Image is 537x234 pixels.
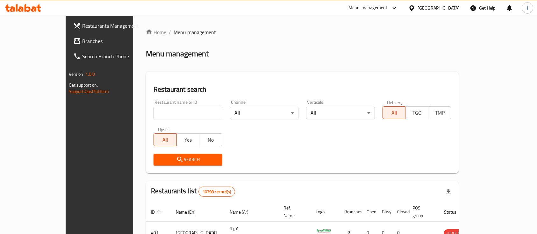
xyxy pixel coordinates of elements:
[82,22,150,30] span: Restaurants Management
[68,49,155,64] a: Search Branch Phone
[527,4,528,11] span: J
[68,33,155,49] a: Branches
[146,49,209,59] h2: Menu management
[174,28,216,36] span: Menu management
[176,208,204,216] span: Name (En)
[202,135,220,145] span: No
[151,208,163,216] span: ID
[311,202,339,222] th: Logo
[158,127,170,131] label: Upsell
[412,204,431,219] span: POS group
[385,108,403,117] span: All
[431,108,449,117] span: TMP
[82,53,150,60] span: Search Branch Phone
[339,202,362,222] th: Branches
[146,28,166,36] a: Home
[283,204,303,219] span: Ref. Name
[154,107,222,119] input: Search for restaurant name or ID..
[230,107,299,119] div: All
[387,100,403,104] label: Delivery
[146,28,459,36] nav: breadcrumb
[151,186,235,197] h2: Restaurants list
[377,202,392,222] th: Busy
[418,4,460,11] div: [GEOGRAPHIC_DATA]
[348,4,388,12] div: Menu-management
[179,135,197,145] span: Yes
[69,87,109,96] a: Support.OpsPlatform
[306,107,375,119] div: All
[392,202,407,222] th: Closed
[85,70,95,78] span: 1.0.0
[230,208,257,216] span: Name (Ar)
[441,184,456,199] div: Export file
[405,106,428,119] button: TGO
[159,156,217,164] span: Search
[199,189,235,195] span: 10398 record(s)
[82,37,150,45] span: Branches
[444,208,465,216] span: Status
[199,133,222,146] button: No
[428,106,451,119] button: TMP
[154,154,222,166] button: Search
[383,106,406,119] button: All
[198,187,235,197] div: Total records count
[362,202,377,222] th: Open
[408,108,426,117] span: TGO
[169,28,171,36] li: /
[68,18,155,33] a: Restaurants Management
[154,85,451,94] h2: Restaurant search
[69,81,98,89] span: Get support on:
[154,133,177,146] button: All
[176,133,200,146] button: Yes
[156,135,174,145] span: All
[69,70,84,78] span: Version:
